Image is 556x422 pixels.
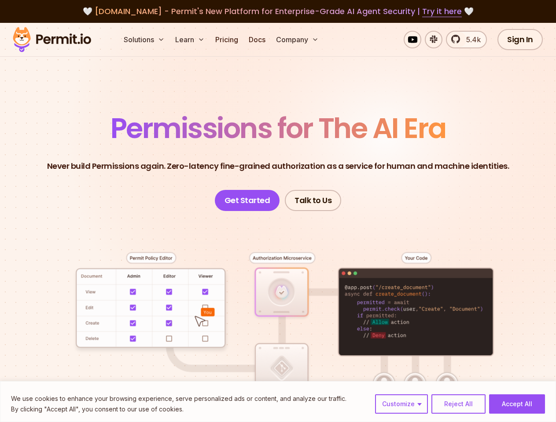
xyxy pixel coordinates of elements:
[446,31,487,48] a: 5.4k
[212,31,242,48] a: Pricing
[461,34,481,45] span: 5.4k
[422,6,462,17] a: Try it here
[431,394,486,414] button: Reject All
[47,160,509,172] p: Never build Permissions again. Zero-latency fine-grained authorization as a service for human and...
[375,394,428,414] button: Customize
[489,394,545,414] button: Accept All
[285,190,341,211] a: Talk to Us
[497,29,543,50] a: Sign In
[9,25,95,55] img: Permit logo
[11,393,346,404] p: We use cookies to enhance your browsing experience, serve personalized ads or content, and analyz...
[215,190,280,211] a: Get Started
[11,404,346,415] p: By clicking "Accept All", you consent to our use of cookies.
[95,6,462,17] span: [DOMAIN_NAME] - Permit's New Platform for Enterprise-Grade AI Agent Security |
[120,31,168,48] button: Solutions
[110,109,446,148] span: Permissions for The AI Era
[245,31,269,48] a: Docs
[172,31,208,48] button: Learn
[21,5,535,18] div: 🤍 🤍
[272,31,322,48] button: Company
